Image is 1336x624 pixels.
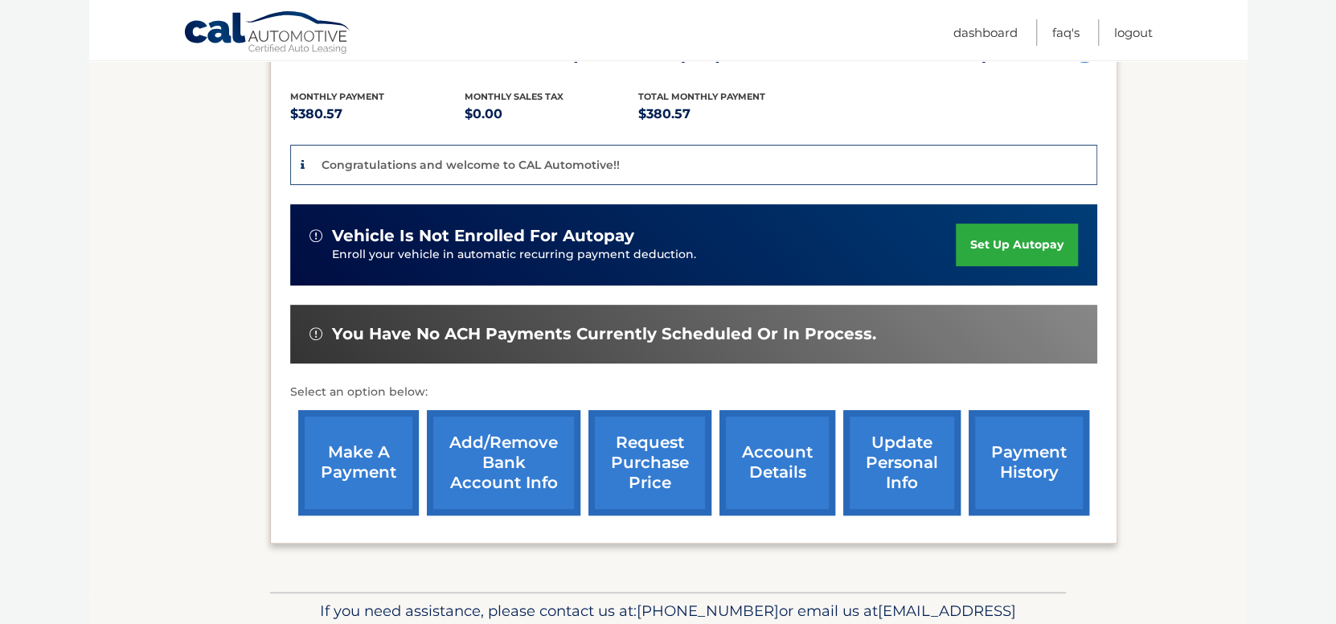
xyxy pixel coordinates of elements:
[843,410,961,515] a: update personal info
[183,10,352,57] a: Cal Automotive
[290,91,384,102] span: Monthly Payment
[332,226,634,246] span: vehicle is not enrolled for autopay
[956,224,1078,266] a: set up autopay
[332,324,876,344] span: You have no ACH payments currently scheduled or in process.
[465,103,639,125] p: $0.00
[309,327,322,340] img: alert-white.svg
[588,410,711,515] a: request purchase price
[427,410,580,515] a: Add/Remove bank account info
[322,158,620,172] p: Congratulations and welcome to CAL Automotive!!
[1114,19,1153,46] a: Logout
[969,410,1089,515] a: payment history
[637,601,779,620] span: [PHONE_NUMBER]
[290,103,465,125] p: $380.57
[953,19,1018,46] a: Dashboard
[332,246,956,264] p: Enroll your vehicle in automatic recurring payment deduction.
[465,91,563,102] span: Monthly sales Tax
[1052,19,1080,46] a: FAQ's
[309,229,322,242] img: alert-white.svg
[290,383,1097,402] p: Select an option below:
[638,91,765,102] span: Total Monthly Payment
[298,410,419,515] a: make a payment
[638,103,813,125] p: $380.57
[719,410,835,515] a: account details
